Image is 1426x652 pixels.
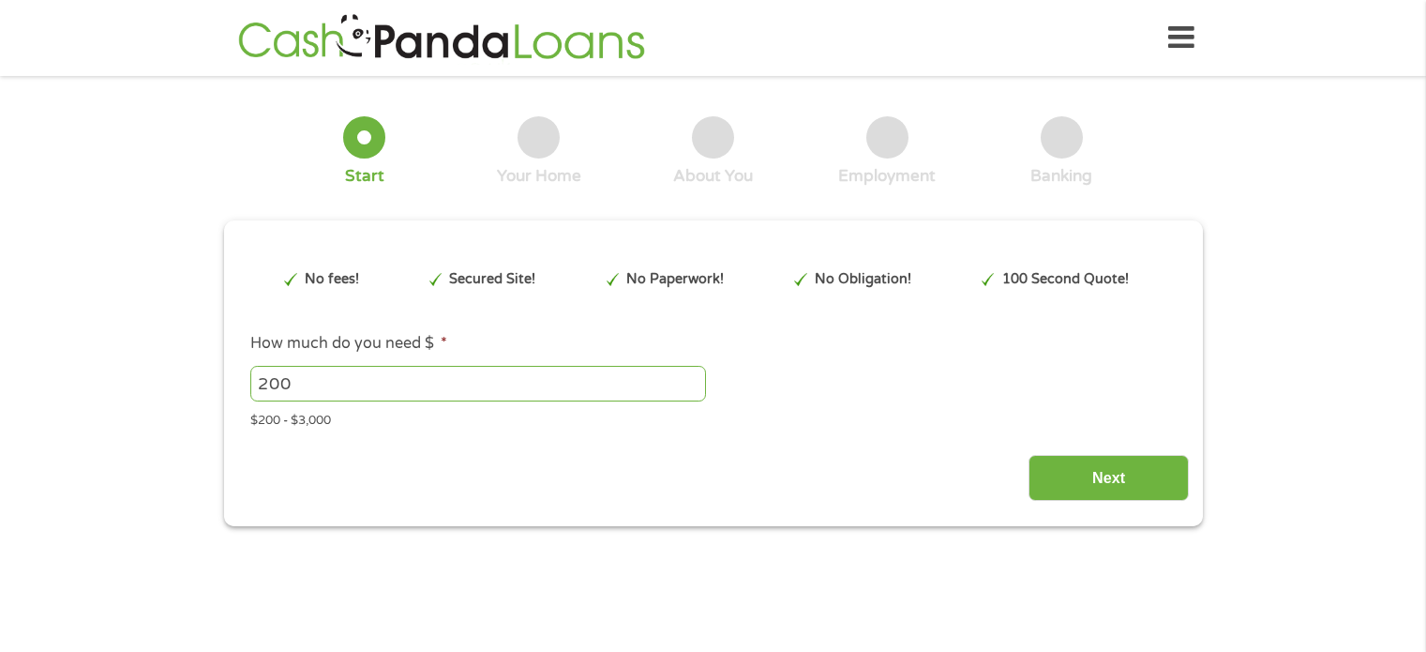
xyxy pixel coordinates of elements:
[497,166,581,187] div: Your Home
[250,334,447,354] label: How much do you need $
[838,166,936,187] div: Employment
[449,269,535,290] p: Secured Site!
[250,405,1175,431] div: $200 - $3,000
[1028,455,1189,501] input: Next
[305,269,359,290] p: No fees!
[1030,166,1092,187] div: Banking
[233,11,651,65] img: GetLoanNow Logo
[626,269,724,290] p: No Paperwork!
[673,166,753,187] div: About You
[1002,269,1129,290] p: 100 Second Quote!
[345,166,384,187] div: Start
[815,269,911,290] p: No Obligation!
